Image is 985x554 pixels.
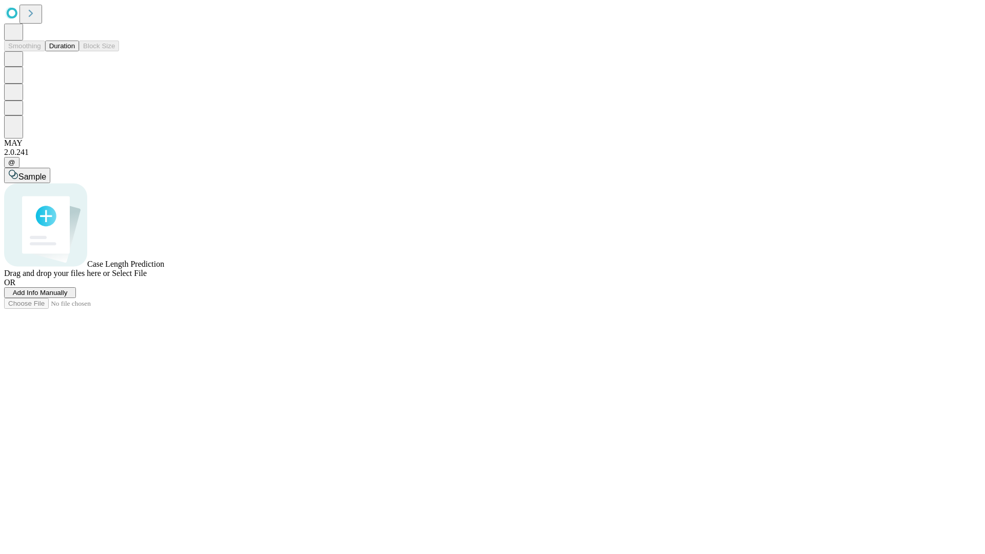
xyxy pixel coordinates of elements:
[4,138,981,148] div: MAY
[4,168,50,183] button: Sample
[79,41,119,51] button: Block Size
[4,269,110,278] span: Drag and drop your files here or
[13,289,68,296] span: Add Info Manually
[8,159,15,166] span: @
[45,41,79,51] button: Duration
[87,260,164,268] span: Case Length Prediction
[4,148,981,157] div: 2.0.241
[4,287,76,298] button: Add Info Manually
[18,172,46,181] span: Sample
[4,157,19,168] button: @
[112,269,147,278] span: Select File
[4,278,15,287] span: OR
[4,41,45,51] button: Smoothing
